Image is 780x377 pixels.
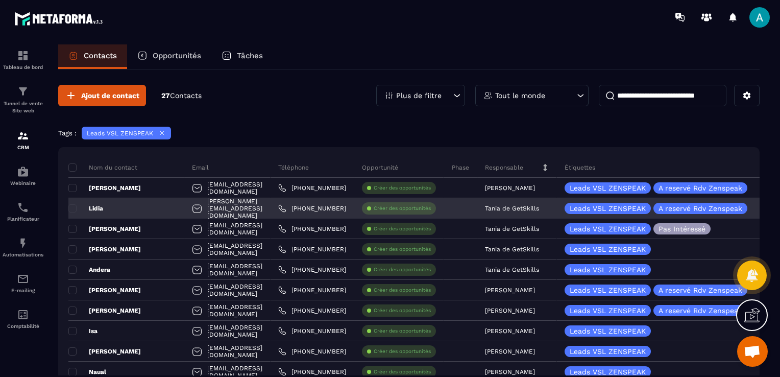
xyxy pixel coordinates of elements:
img: automations [17,166,29,178]
p: Lidia [68,204,103,213]
p: Créer des opportunités [374,184,431,192]
p: Créer des opportunités [374,287,431,294]
a: Contacts [58,44,127,69]
img: scheduler [17,201,29,214]
p: Tania de GetSkills [485,246,539,253]
div: Ouvrir le chat [737,336,768,367]
a: automationsautomationsAutomatisations [3,229,43,265]
p: Naual [68,368,106,376]
a: automationsautomationsWebinaire [3,158,43,194]
p: [PERSON_NAME] [68,347,141,356]
p: Téléphone [278,163,309,172]
p: Opportunités [153,51,201,60]
p: Tania de GetSkills [485,266,539,273]
a: [PHONE_NUMBER] [278,286,346,294]
p: Tania de GetSkills [485,225,539,232]
a: [PHONE_NUMBER] [278,347,346,356]
p: [PERSON_NAME] [68,184,141,192]
p: 27 [161,91,202,101]
p: Créer des opportunités [374,327,431,335]
p: [PERSON_NAME] [485,184,535,192]
p: [PERSON_NAME] [485,368,535,375]
p: Créer des opportunités [374,348,431,355]
p: Créer des opportunités [374,205,431,212]
img: formation [17,50,29,62]
p: Tunnel de vente Site web [3,100,43,114]
p: Leads VSL ZENSPEAK [570,205,646,212]
p: Leads VSL ZENSPEAK [87,130,153,137]
a: [PHONE_NUMBER] [278,184,346,192]
p: Isa [68,327,97,335]
p: Créer des opportunités [374,225,431,232]
p: [PERSON_NAME] [68,307,141,315]
p: Leads VSL ZENSPEAK [570,368,646,375]
a: [PHONE_NUMBER] [278,204,346,213]
a: Opportunités [127,44,211,69]
p: Opportunité [362,163,398,172]
p: Comptabilité [3,323,43,329]
p: Nom du contact [68,163,137,172]
a: Tâches [211,44,273,69]
a: [PHONE_NUMBER] [278,307,346,315]
a: formationformationCRM [3,122,43,158]
p: Email [192,163,209,172]
p: Leads VSL ZENSPEAK [570,327,646,335]
img: formation [17,85,29,98]
p: Leads VSL ZENSPEAK [570,246,646,253]
img: automations [17,237,29,249]
p: [PERSON_NAME] [68,286,141,294]
a: [PHONE_NUMBER] [278,327,346,335]
p: Créer des opportunités [374,307,431,314]
p: Responsable [485,163,523,172]
p: Pas Intéressé [659,225,705,232]
p: A reservé Rdv Zenspeak [659,307,742,314]
p: [PERSON_NAME] [68,245,141,253]
span: Ajout de contact [81,90,139,101]
p: Leads VSL ZENSPEAK [570,266,646,273]
p: Étiquettes [565,163,595,172]
p: Tags : [58,129,77,137]
p: A reservé Rdv Zenspeak [659,287,742,294]
a: formationformationTableau de bord [3,42,43,78]
p: Leads VSL ZENSPEAK [570,225,646,232]
p: Tout le monde [495,92,545,99]
p: Leads VSL ZENSPEAK [570,348,646,355]
p: Créer des opportunités [374,368,431,375]
a: schedulerschedulerPlanificateur [3,194,43,229]
p: Tâches [237,51,263,60]
p: Créer des opportunités [374,246,431,253]
a: [PHONE_NUMBER] [278,266,346,274]
a: formationformationTunnel de vente Site web [3,78,43,122]
button: Ajout de contact [58,85,146,106]
span: Contacts [170,91,202,100]
p: E-mailing [3,288,43,293]
p: Andera [68,266,110,274]
p: Leads VSL ZENSPEAK [570,287,646,294]
p: Créer des opportunités [374,266,431,273]
img: email [17,273,29,285]
p: Contacts [84,51,117,60]
img: logo [14,9,106,28]
p: Leads VSL ZENSPEAK [570,307,646,314]
img: accountant [17,309,29,321]
p: Webinaire [3,180,43,186]
p: [PERSON_NAME] [485,287,535,294]
p: Automatisations [3,252,43,257]
p: A reservé Rdv Zenspeak [659,184,742,192]
a: [PHONE_NUMBER] [278,225,346,233]
a: [PHONE_NUMBER] [278,245,346,253]
p: [PERSON_NAME] [485,307,535,314]
p: Leads VSL ZENSPEAK [570,184,646,192]
img: formation [17,130,29,142]
p: Phase [452,163,469,172]
p: CRM [3,145,43,150]
p: [PERSON_NAME] [485,327,535,335]
p: Tania de GetSkills [485,205,539,212]
a: [PHONE_NUMBER] [278,368,346,376]
p: Plus de filtre [396,92,442,99]
p: A reservé Rdv Zenspeak [659,205,742,212]
p: [PERSON_NAME] [485,348,535,355]
p: Tableau de bord [3,64,43,70]
a: accountantaccountantComptabilité [3,301,43,337]
a: emailemailE-mailing [3,265,43,301]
